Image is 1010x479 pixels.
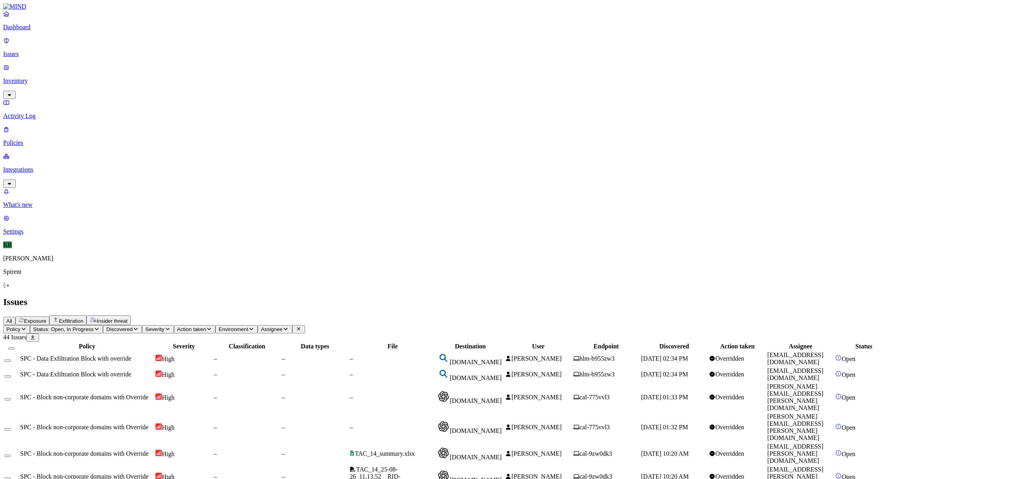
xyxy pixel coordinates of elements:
[155,343,212,350] div: Severity
[835,370,842,377] img: status-open
[512,355,562,362] span: [PERSON_NAME]
[450,374,502,381] span: [DOMAIN_NAME]
[20,394,148,400] span: SPC - Block non-corporate domains with Override
[580,424,610,430] span: cal-775vvl3
[767,413,823,441] span: [PERSON_NAME][EMAIL_ADDRESS][PERSON_NAME][DOMAIN_NAME]
[97,318,127,324] span: Insider threat
[437,343,503,350] div: Destination
[20,343,154,350] div: Policy
[437,447,450,459] img: chatgpt.com favicon
[214,343,280,350] div: Classification
[3,153,1007,187] a: Integrations
[350,394,353,400] span: –
[842,371,855,378] span: Open
[20,371,131,378] span: SPC - Data Exfiltration Block with override
[355,450,415,457] span: TAC_14_summary.xlsx
[3,139,1007,146] p: Policies
[155,473,162,479] img: severity-high
[3,166,1007,173] p: Integrations
[580,355,615,362] span: hlm-b955zw3
[350,355,353,362] span: –
[350,424,353,430] span: –
[214,371,217,378] span: –
[3,37,1007,58] a: Issues
[437,367,450,380] img: www.bing.com favicon
[3,255,1007,262] p: [PERSON_NAME]
[214,424,217,430] span: –
[20,450,148,457] span: SPC - Block non-corporate domains with Override
[437,420,450,433] img: chatgpt.com favicon
[3,241,12,248] span: KR
[162,371,174,378] span: High
[842,451,855,457] span: Open
[450,397,502,404] span: [DOMAIN_NAME]
[709,343,766,350] div: Action taken
[3,3,26,10] img: MIND
[3,201,1007,208] p: What's new
[512,424,562,430] span: [PERSON_NAME]
[8,347,15,350] button: Select all
[219,326,248,332] span: Environment
[641,355,688,362] span: [DATE] 02:34 PM
[3,228,1007,235] p: Settings
[437,390,450,403] img: chatgpt.com favicon
[767,367,823,381] span: [EMAIL_ADDRESS][DOMAIN_NAME]
[282,371,285,378] span: –
[33,326,94,332] span: Status: Open, In Progress
[162,424,174,431] span: High
[450,454,502,460] span: [DOMAIN_NAME]
[24,318,46,324] span: Exposure
[3,24,1007,31] p: Dashboard
[155,355,162,361] img: severity-high
[512,371,562,378] span: [PERSON_NAME]
[350,343,436,350] div: File
[3,99,1007,120] a: Activity Log
[450,359,502,365] span: [DOMAIN_NAME]
[20,424,148,430] span: SPC - Block non-corporate domains with Override
[3,77,1007,84] p: Inventory
[835,343,892,350] div: Status
[715,450,744,457] span: Overridden
[715,355,744,362] span: Overridden
[3,297,1007,307] h2: Issues
[282,424,285,430] span: –
[580,450,612,457] span: cal-9zw0dk3
[350,371,353,378] span: –
[641,450,689,457] span: [DATE] 10:20 AM
[767,352,823,365] span: [EMAIL_ADDRESS][DOMAIN_NAME]
[641,424,688,430] span: [DATE] 01:32 PM
[282,450,285,457] span: –
[282,343,348,350] div: Data types
[3,51,1007,58] p: Issues
[4,359,11,362] button: Select row
[835,450,842,456] img: status-open
[767,443,823,464] span: [EMAIL_ADDRESS][PERSON_NAME][DOMAIN_NAME]
[3,334,26,341] span: 44 Issues
[6,326,21,332] span: Policy
[155,450,162,456] img: severity-high
[3,64,1007,98] a: Inventory
[3,215,1007,235] a: Settings
[842,394,855,401] span: Open
[282,355,285,362] span: –
[842,424,855,431] span: Open
[842,356,855,362] span: Open
[106,326,133,332] span: Discovered
[162,394,174,401] span: High
[580,394,610,400] span: cal-775vvl3
[767,343,834,350] div: Assignee
[214,394,217,400] span: –
[437,352,450,364] img: www.bing.com favicon
[715,424,744,430] span: Overridden
[4,428,11,430] button: Select row
[6,318,12,324] span: All
[261,326,282,332] span: Assignee
[767,383,823,411] span: [PERSON_NAME][EMAIL_ADDRESS][PERSON_NAME][DOMAIN_NAME]
[573,343,640,350] div: Endpoint
[505,343,571,350] div: User
[59,318,83,324] span: Exfiltration
[715,371,744,378] span: Overridden
[145,326,164,332] span: Severity
[835,423,842,430] img: status-open
[835,393,842,400] img: status-open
